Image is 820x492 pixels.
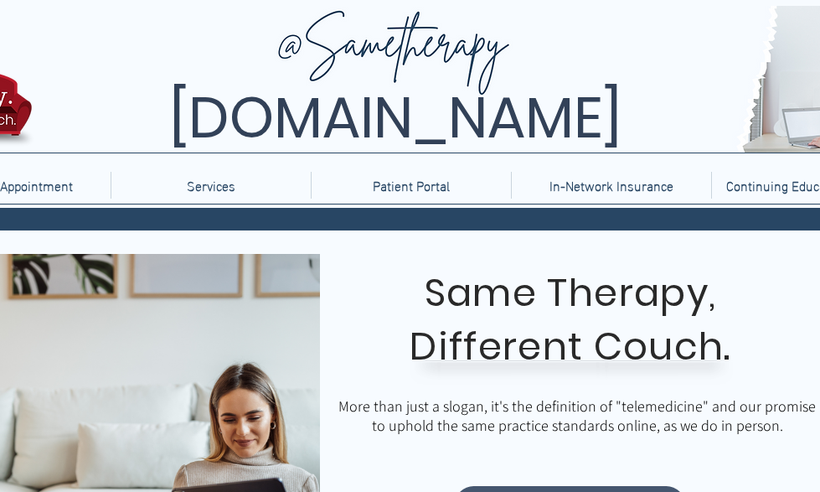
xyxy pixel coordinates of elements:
span: Same Therapy, [425,267,717,319]
span: Different Couch. [410,320,731,373]
div: Services [111,172,311,199]
p: Patient Portal [364,172,458,199]
a: Patient Portal [311,172,511,199]
p: In-Network Insurance [541,172,682,199]
p: More than just a slogan, it's the definition of "telemedicine" and our promise to uphold the same... [334,396,820,435]
a: In-Network Insurance [511,172,711,199]
span: [DOMAIN_NAME] [169,78,621,158]
p: Services [178,172,244,199]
